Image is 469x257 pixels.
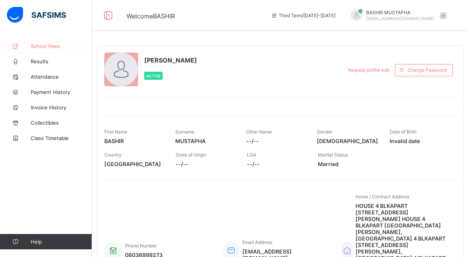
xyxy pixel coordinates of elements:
span: [EMAIL_ADDRESS][DOMAIN_NAME] [366,16,434,21]
span: Invoice History [31,104,92,110]
span: Welcome BASHIR [127,12,175,20]
span: BASHIR [104,138,164,144]
span: Date of Birth [390,129,416,135]
span: --/-- [246,138,306,144]
span: School Fees [31,43,92,49]
span: Change Password [408,67,447,73]
span: Invalid date [390,138,449,144]
span: Class Timetable [31,135,92,141]
span: Payment History [31,89,92,95]
span: Attendance [31,74,92,80]
span: session/term information [271,13,336,18]
span: Help [31,239,92,245]
span: MUSTAPHA [175,138,235,144]
span: First Name [104,129,127,135]
span: [GEOGRAPHIC_DATA] [104,161,164,167]
span: Active [146,74,161,78]
img: safsims [7,7,66,23]
span: Country [104,152,122,158]
span: LGA [247,152,256,158]
span: [PERSON_NAME] [144,56,197,64]
div: BASHIRMUSTAPHA [343,9,451,22]
span: Marital Status [318,152,348,158]
span: Home / Contract Address [355,194,409,199]
span: Gender [317,129,332,135]
span: Collectibles [31,120,92,126]
span: BASHIR MUSTAPHA [366,10,434,15]
span: --/-- [247,161,307,167]
span: Email Address [242,239,272,245]
span: --/-- [176,161,235,167]
span: Surname [175,129,194,135]
span: [DEMOGRAPHIC_DATA] [317,138,378,144]
button: Open asap [438,230,461,253]
span: State of Origin [176,152,206,158]
span: Other Name [246,129,272,135]
span: Request profile edit [348,67,389,73]
span: Married [318,161,378,167]
span: Results [31,58,92,64]
span: Phone Number [125,243,157,249]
